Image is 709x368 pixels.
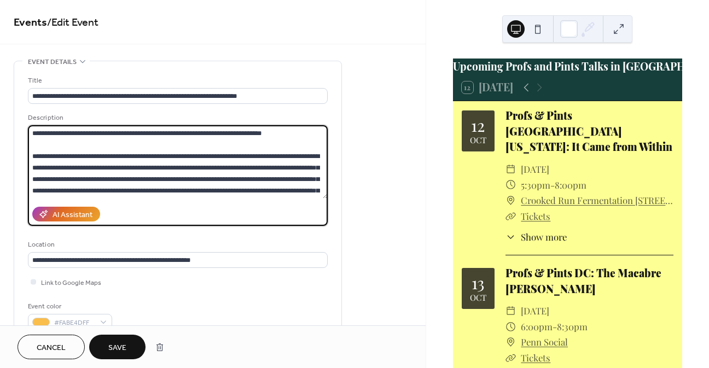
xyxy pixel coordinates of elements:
[471,117,485,133] div: 12
[521,230,567,244] span: Show more
[108,342,126,354] span: Save
[53,209,92,221] div: AI Assistant
[505,161,516,177] div: ​
[505,192,516,208] div: ​
[505,350,516,366] div: ​
[32,207,100,221] button: AI Assistant
[521,319,553,335] span: 6:00pm
[89,335,146,359] button: Save
[37,342,66,354] span: Cancel
[557,319,588,335] span: 8:30pm
[555,177,586,193] span: 8:00pm
[505,230,567,244] button: ​Show more
[505,208,516,224] div: ​
[505,108,672,154] a: Profs & Pints [GEOGRAPHIC_DATA][US_STATE]: It Came from Within
[28,75,326,86] div: Title
[505,303,516,319] div: ​
[521,334,568,350] a: Penn Social
[521,177,550,193] span: 5:30pm
[521,352,550,364] a: Tickets
[553,319,557,335] span: -
[28,239,326,250] div: Location
[28,112,326,124] div: Description
[47,12,98,33] span: / Edit Event
[521,210,550,222] a: Tickets
[470,294,486,302] div: Oct
[18,335,85,359] button: Cancel
[470,136,486,144] div: Oct
[521,161,549,177] span: [DATE]
[41,277,101,289] span: Link to Google Maps
[505,334,516,350] div: ​
[550,177,555,193] span: -
[521,192,673,208] a: Crooked Run Fermentation [STREET_ADDRESS][PERSON_NAME][PERSON_NAME]
[505,230,516,244] div: ​
[472,274,485,291] div: 13
[28,301,110,312] div: Event color
[453,59,682,74] div: Upcoming Profs and Pints Talks in [GEOGRAPHIC_DATA][US_STATE]
[505,319,516,335] div: ​
[505,266,661,296] a: Profs & Pints DC: The Macabre [PERSON_NAME]
[505,177,516,193] div: ​
[54,317,95,329] span: #FABE4DFF
[521,303,549,319] span: [DATE]
[28,56,77,68] span: Event details
[14,12,47,33] a: Events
